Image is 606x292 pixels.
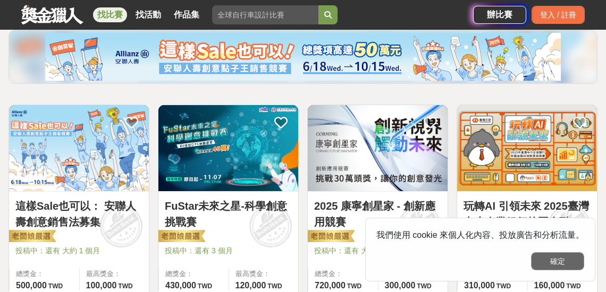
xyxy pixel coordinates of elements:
span: TWD [48,282,63,290]
a: FuStar未來之星-科學創意挑戰賽 [165,198,292,230]
img: 老闆娘嚴選 [306,229,355,244]
span: 430,000 [165,281,196,290]
a: 玩轉AI 引領未來 2025臺灣中小企業銀行校園金融科技創意挑戰賽 [464,198,591,230]
span: TWD [267,282,282,290]
a: 這樣Sale也可以： 安聯人壽創意銷售法募集 [15,198,142,230]
span: TWD [566,282,580,290]
span: 160,000 [534,281,565,290]
a: 找活動 [131,7,165,22]
span: 300,000 [385,281,416,290]
span: TWD [347,282,361,290]
span: 總獎金： [165,269,222,279]
a: 2025 康寧創星家 - 創新應用競賽 [314,198,441,230]
span: 720,000 [315,281,346,290]
span: TWD [118,282,132,290]
span: 最高獎金： [86,269,143,279]
span: TWD [417,282,431,290]
span: TWD [198,282,212,290]
span: 120,000 [235,281,266,290]
img: Cover Image [9,105,149,191]
span: 我們使用 cookie 來個人化內容、投放廣告和分析流量。 [376,230,584,239]
button: 確定 [531,252,584,270]
img: 老闆娘嚴選 [156,229,205,244]
input: 全球自行車設計比賽 [212,5,318,24]
img: 老闆娘嚴選 [7,229,56,244]
a: Cover Image [457,105,597,192]
img: cf4fb443-4ad2-4338-9fa3-b46b0bf5d316.png [45,33,561,81]
a: 辦比賽 [473,6,526,24]
span: TWD [496,282,511,290]
img: Cover Image [308,105,448,191]
span: 310,000 [464,281,495,290]
a: Cover Image [308,105,448,192]
img: Cover Image [457,105,597,191]
img: Cover Image [158,105,298,191]
a: 作品集 [170,7,204,22]
a: Cover Image [9,105,149,192]
a: Cover Image [158,105,298,192]
a: 找比賽 [93,7,127,22]
span: 投稿中：還有 3 個月 [165,245,292,256]
span: 100,000 [86,281,117,290]
span: 最高獎金： [235,269,292,279]
span: 投稿中：還有 大約 1 個月 [15,245,142,256]
span: 投稿中：還有 大約 1 個月 [314,245,441,256]
span: 總獎金： [16,269,73,279]
span: 總獎金： [315,269,372,279]
span: 500,000 [16,281,47,290]
div: 登入 / 註冊 [532,6,585,24]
